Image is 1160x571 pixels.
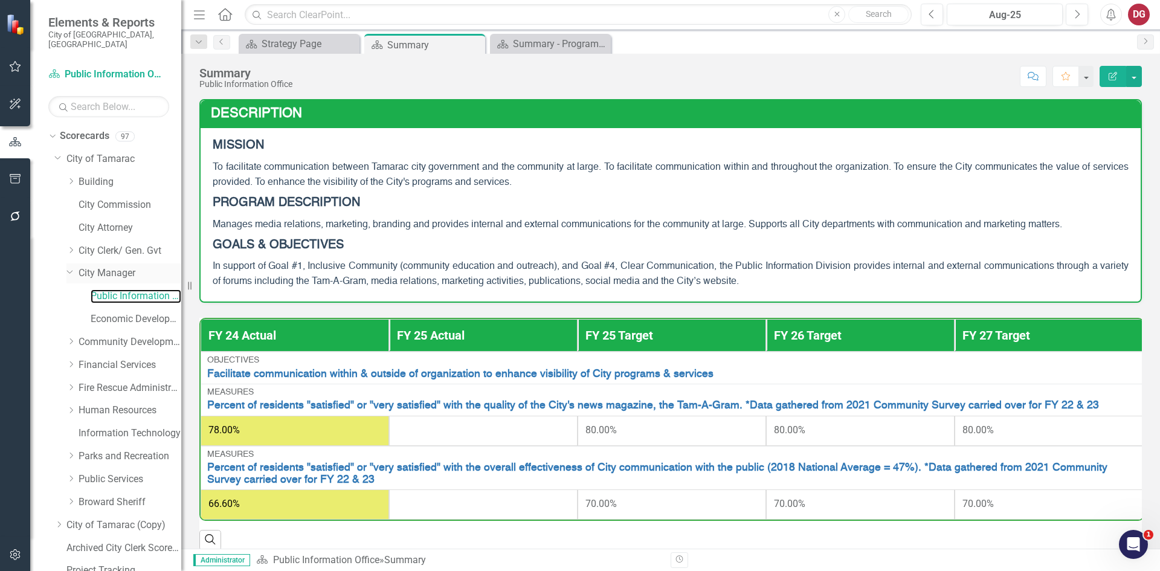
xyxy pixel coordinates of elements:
[201,352,1143,384] td: Double-Click to Edit Right Click for Context Menu
[387,37,482,53] div: Summary
[48,30,169,50] small: City of [GEOGRAPHIC_DATA], [GEOGRAPHIC_DATA]
[79,404,181,418] a: Human Resources
[866,9,892,19] span: Search
[245,4,912,25] input: Search ClearPoint...
[91,312,181,326] a: Economic Development
[207,356,1136,365] div: Objectives
[115,131,135,141] div: 97
[273,554,379,566] a: Public Information Office
[1119,530,1148,559] iframe: Intercom live chat
[947,4,1063,25] button: Aug-25
[242,36,356,51] a: Strategy Page
[207,400,1136,411] a: Percent of residents "satisfied" or "very satisfied" with the quality of the City's news magazine...
[199,80,292,89] div: Public Information Office
[213,197,360,209] strong: PROGRAM DESCRIPTION
[213,140,264,152] strong: MISSION
[91,289,181,303] a: Public Information Office
[962,424,994,436] span: 80.00%
[79,450,181,463] a: Parks and Recreation
[79,221,181,235] a: City Attorney
[48,96,169,117] input: Search Below...
[213,239,344,251] strong: GOALS & OBJECTIVES
[211,106,1135,121] h3: Description
[951,8,1058,22] div: Aug-25
[201,384,1143,416] td: Double-Click to Edit Right Click for Context Menu
[79,358,181,372] a: Financial Services
[962,498,994,509] span: 70.00%
[1128,4,1150,25] button: DG
[199,66,292,80] div: Summary
[1144,530,1153,540] span: 1
[66,152,181,166] a: City of Tamarac
[207,388,1136,397] div: Measures
[774,424,805,436] span: 80.00%
[79,473,181,486] a: Public Services
[262,36,356,51] div: Strategy Page
[48,15,169,30] span: Elements & Reports
[384,554,426,566] div: Summary
[208,424,240,436] span: 78.00%
[493,36,608,51] a: Summary - Program Description (0525)
[513,36,608,51] div: Summary - Program Description (0525)
[207,450,1136,459] div: Measures
[208,498,240,509] span: 66.60%
[201,446,1143,489] td: Double-Click to Edit Right Click for Context Menu
[79,198,181,212] a: City Commission
[79,175,181,189] a: Building
[66,541,181,555] a: Archived City Clerk Scorecard
[79,244,181,258] a: City Clerk/ Gen. Gvt
[79,427,181,440] a: Information Technology
[585,424,617,436] span: 80.00%
[585,498,617,509] span: 70.00%
[79,335,181,349] a: Community Development
[79,381,181,395] a: Fire Rescue Administration
[213,262,1129,286] span: In support of Goal #1, Inclusive Community (community education and outreach), and Goal #4, Clear...
[5,13,28,35] img: ClearPoint Strategy
[79,266,181,280] a: City Manager
[48,68,169,82] a: Public Information Office
[848,6,909,23] button: Search
[207,369,1136,380] a: Facilitate communication within & outside of organization to enhance visibility of City programs ...
[256,553,662,567] div: »
[60,129,109,143] a: Scorecards
[213,220,1062,230] span: Manages media relations, marketing, branding and provides internal and external communications fo...
[193,554,250,566] span: Administrator
[66,518,181,532] a: City of Tamarac (Copy)
[79,495,181,509] a: Broward Sheriff
[207,462,1136,486] a: Percent of residents "satisfied" or "very satisfied" with the overall effectiveness of City commu...
[213,163,1129,187] span: To facilitate communication between Tamarac city government and the community at large. To facili...
[774,498,805,509] span: 70.00%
